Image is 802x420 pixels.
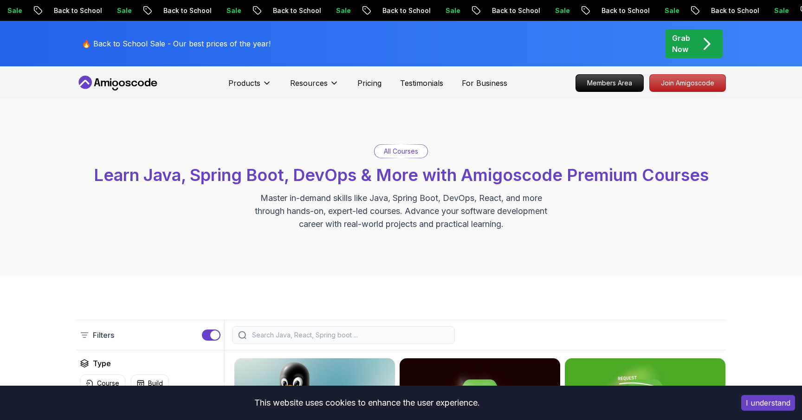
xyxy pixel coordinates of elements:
p: All Courses [384,147,418,156]
p: Back to School [375,6,438,15]
a: Join Amigoscode [649,74,726,92]
p: Back to School [46,6,110,15]
a: For Business [462,78,507,89]
button: Course [80,375,125,392]
a: Members Area [576,74,644,92]
p: Members Area [576,75,643,91]
a: Testimonials [400,78,443,89]
input: Search Java, React, Spring boot ... [250,330,449,340]
p: Products [228,78,260,89]
p: Back to School [704,6,767,15]
p: Grab Now [672,32,690,55]
div: This website uses cookies to enhance the user experience. [7,393,727,413]
p: Sale [548,6,577,15]
p: Sale [438,6,468,15]
p: Sale [110,6,139,15]
p: Back to School [594,6,657,15]
h2: Type [93,358,111,369]
p: Sale [767,6,796,15]
p: 🔥 Back to School Sale - Our best prices of the year! [82,38,271,49]
p: Sale [219,6,249,15]
span: Learn Java, Spring Boot, DevOps & More with Amigoscode Premium Courses [94,165,709,185]
p: Sale [329,6,358,15]
button: Accept cookies [741,395,795,411]
button: Resources [290,78,339,96]
p: Filters [93,330,114,341]
p: Sale [657,6,687,15]
button: Build [131,375,169,392]
button: Products [228,78,272,96]
p: Back to School [156,6,219,15]
p: Resources [290,78,328,89]
p: Course [97,379,119,388]
p: Master in-demand skills like Java, Spring Boot, DevOps, React, and more through hands-on, expert-... [245,192,557,231]
p: Build [148,379,163,388]
a: Pricing [357,78,382,89]
p: Join Amigoscode [650,75,725,91]
p: Back to School [265,6,329,15]
p: Back to School [485,6,548,15]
